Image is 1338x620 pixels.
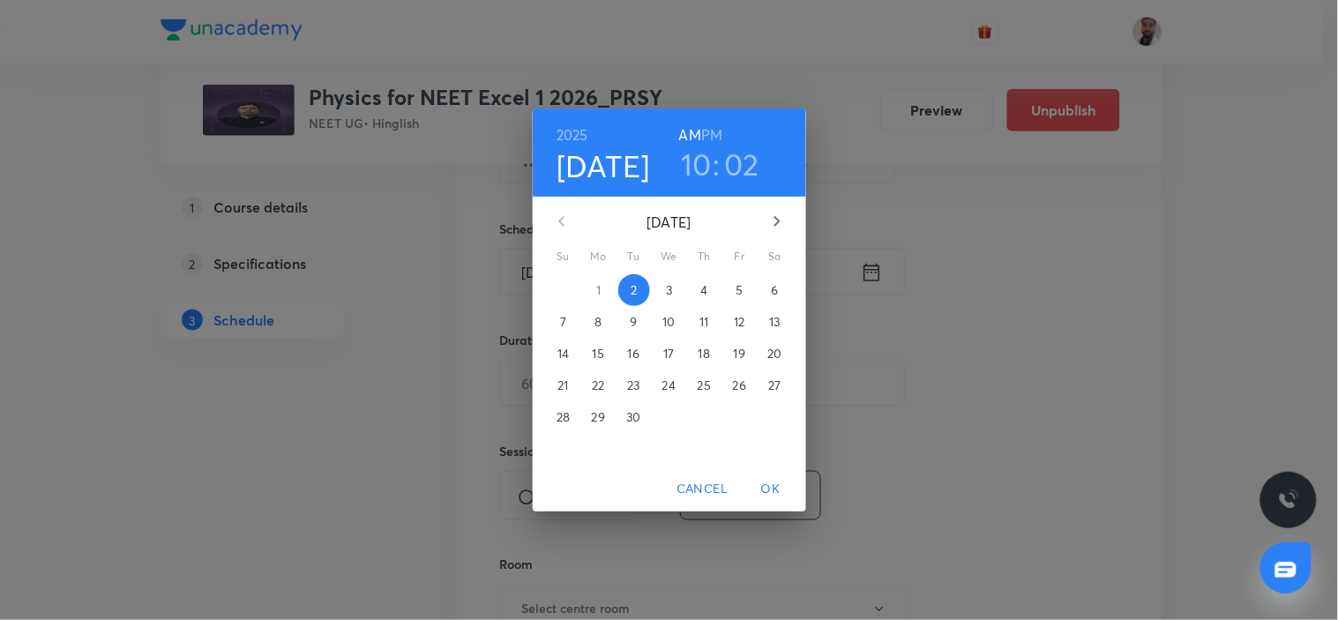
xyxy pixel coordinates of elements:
button: 22 [583,370,615,401]
button: 23 [618,370,650,401]
p: 25 [698,377,711,394]
button: 9 [618,306,650,338]
button: 7 [548,306,579,338]
button: [DATE] [557,147,650,184]
p: 22 [592,377,604,394]
p: 3 [666,281,672,299]
p: 26 [733,377,746,394]
p: 30 [626,408,640,426]
button: 10 [681,146,712,183]
button: 4 [689,274,721,306]
button: PM [701,123,722,147]
p: 28 [557,408,570,426]
p: 18 [699,345,710,362]
button: 21 [548,370,579,401]
button: 27 [759,370,791,401]
p: 8 [594,313,602,331]
p: 14 [557,345,569,362]
p: 4 [700,281,707,299]
span: Fr [724,248,756,265]
button: 3 [654,274,685,306]
button: OK [743,473,799,505]
p: 23 [627,377,639,394]
button: 14 [548,338,579,370]
span: We [654,248,685,265]
button: 20 [759,338,791,370]
p: 24 [662,377,676,394]
p: 15 [593,345,604,362]
span: Th [689,248,721,265]
p: 21 [557,377,568,394]
button: 2025 [557,123,588,147]
p: 5 [736,281,743,299]
span: OK [750,478,792,500]
span: Tu [618,248,650,265]
p: 19 [734,345,745,362]
button: AM [679,123,701,147]
h3: : [714,146,721,183]
button: 13 [759,306,791,338]
button: Cancel [669,473,735,505]
button: 16 [618,338,650,370]
p: 11 [699,313,708,331]
span: Cancel [676,478,728,500]
p: 17 [663,345,674,362]
button: 8 [583,306,615,338]
button: 18 [689,338,721,370]
button: 6 [759,274,791,306]
button: 28 [548,401,579,433]
p: 27 [768,377,781,394]
p: 13 [769,313,780,331]
button: 24 [654,370,685,401]
p: 16 [628,345,639,362]
button: 29 [583,401,615,433]
p: 29 [592,408,605,426]
span: Su [548,248,579,265]
button: 10 [654,306,685,338]
p: 2 [631,281,637,299]
button: 25 [689,370,721,401]
button: 26 [724,370,756,401]
button: 30 [618,401,650,433]
p: 7 [560,313,566,331]
p: [DATE] [583,212,756,233]
p: 12 [734,313,744,331]
button: 17 [654,338,685,370]
button: 5 [724,274,756,306]
p: 6 [771,281,778,299]
p: 10 [662,313,675,331]
button: 15 [583,338,615,370]
span: Mo [583,248,615,265]
span: Sa [759,248,791,265]
button: 19 [724,338,756,370]
button: 11 [689,306,721,338]
button: 12 [724,306,756,338]
p: 9 [630,313,637,331]
button: 02 [724,146,759,183]
button: 2 [618,274,650,306]
p: 20 [767,345,781,362]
